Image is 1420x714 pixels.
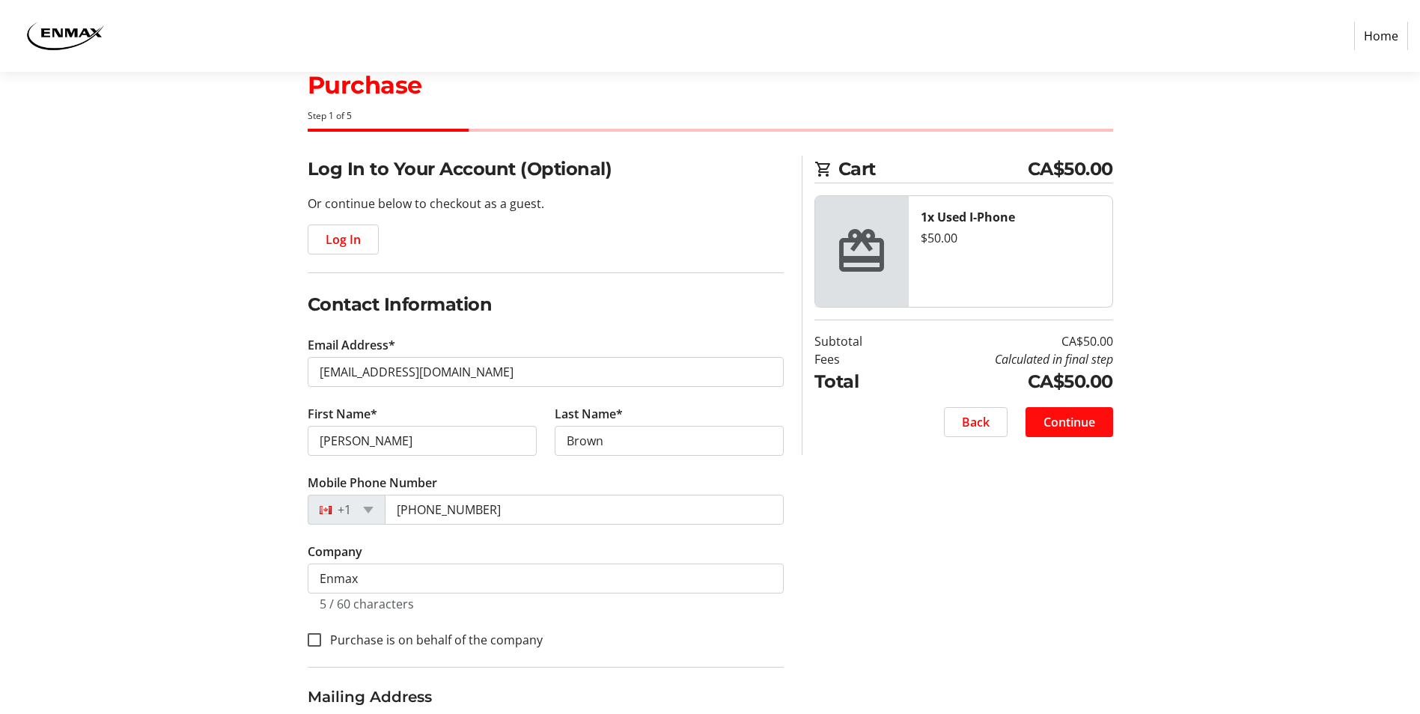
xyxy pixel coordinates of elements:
span: Back [962,413,990,431]
td: CA$50.00 [901,368,1113,395]
label: Company [308,543,362,561]
span: Cart [838,156,1028,183]
div: Step 1 of 5 [308,109,1113,123]
label: Last Name* [555,405,623,423]
strong: 1x Used I-Phone [921,209,1015,225]
input: (506) 234-5678 [385,495,784,525]
span: Log In [326,231,361,248]
td: CA$50.00 [901,332,1113,350]
a: Home [1354,22,1408,50]
button: Log In [308,225,379,254]
td: Fees [814,350,901,368]
img: ENMAX 's Logo [12,6,118,66]
td: Calculated in final step [901,350,1113,368]
h1: Purchase [308,67,1113,103]
p: Or continue below to checkout as a guest. [308,195,784,213]
span: CA$50.00 [1028,156,1113,183]
h2: Contact Information [308,291,784,318]
h2: Log In to Your Account (Optional) [308,156,784,183]
div: $50.00 [921,229,1100,247]
tr-character-limit: 5 / 60 characters [320,596,414,612]
label: Email Address* [308,336,395,354]
label: First Name* [308,405,377,423]
td: Subtotal [814,332,901,350]
label: Mobile Phone Number [308,474,437,492]
span: Continue [1043,413,1095,431]
button: Back [944,407,1008,437]
button: Continue [1026,407,1113,437]
label: Purchase is on behalf of the company [321,631,543,649]
h3: Mailing Address [308,686,784,708]
td: Total [814,368,901,395]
